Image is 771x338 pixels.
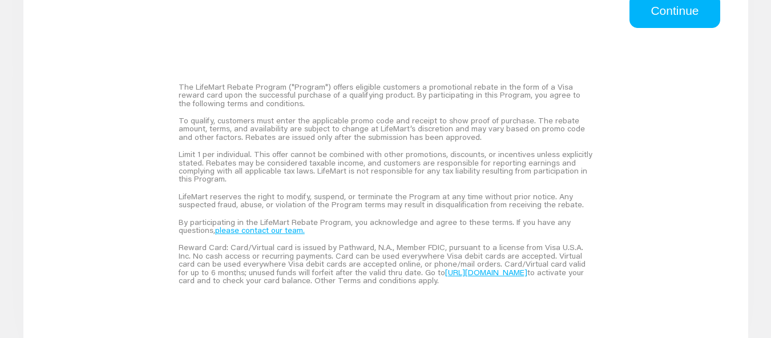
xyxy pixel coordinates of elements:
a: please contact our team. [215,225,305,235]
div: Reward Card: Card/Virtual card is issued by Pathward, N.A., Member FDIC, pursuant to a license fr... [179,239,592,289]
div: The LifeMart Rebate Program ("Program") offers eligible customers a promotional rebate in the for... [179,78,592,112]
a: [URL][DOMAIN_NAME] [445,267,527,277]
div: Limit 1 per individual. This offer cannot be combined with other promotions, discounts, or incent... [179,146,592,188]
div: By participating in the LifeMart Rebate Program, you acknowledge and agree to these terms. If you... [179,214,592,239]
div: To qualify, customers must enter the applicable promo code and receipt to show proof of purchase.... [179,112,592,146]
div: LifeMart reserves the right to modify, suspend, or terminate the Program at any time without prio... [179,188,592,214]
